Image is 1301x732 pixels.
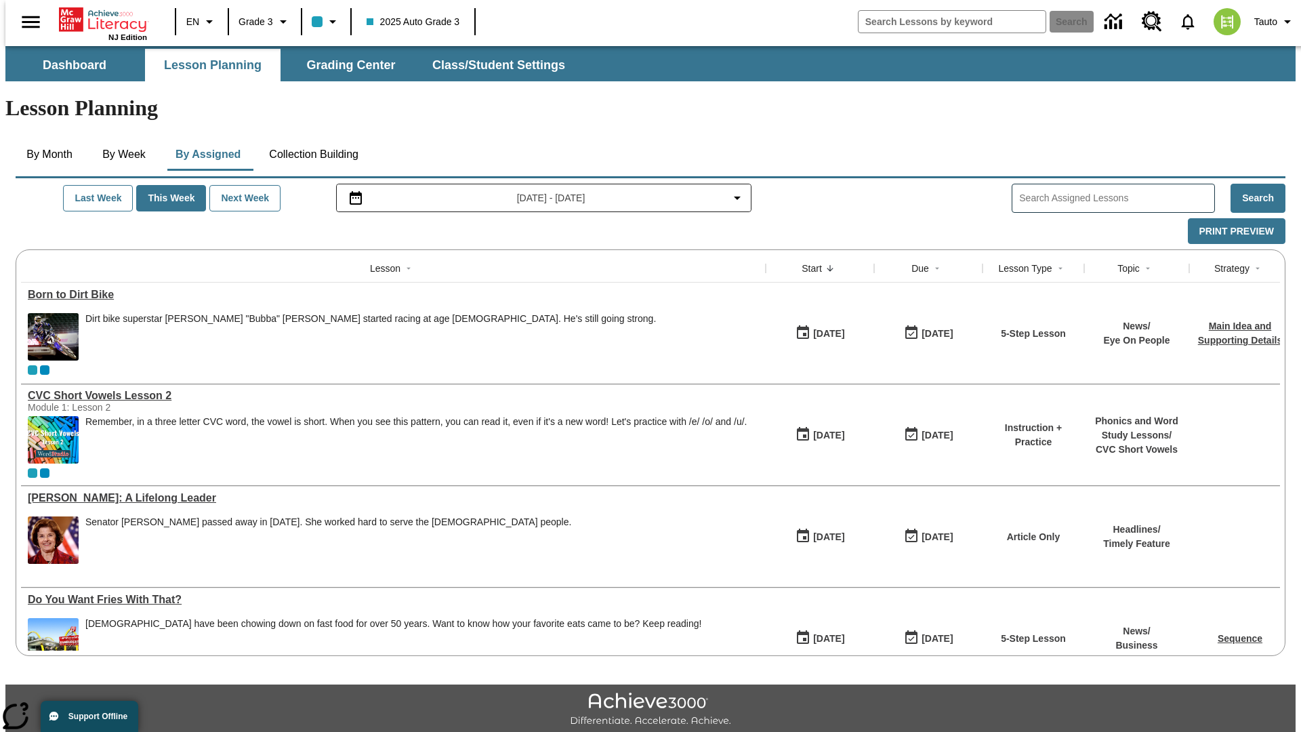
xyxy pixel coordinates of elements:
[5,46,1296,81] div: SubNavbar
[239,15,273,29] span: Grade 3
[813,427,844,444] div: [DATE]
[28,313,79,361] img: Motocross racer James Stewart flies through the air on his dirt bike.
[28,516,79,564] img: Senator Dianne Feinstein of California smiles with the U.S. flag behind her.
[570,693,731,727] img: Achieve3000 Differentiate Accelerate Achieve
[1001,327,1066,341] p: 5-Step Lesson
[899,524,957,550] button: 08/22/25: Last day the lesson can be accessed
[180,9,224,34] button: Language: EN, Select a language
[40,365,49,375] span: OL 2025 Auto Grade 4
[186,15,199,29] span: EN
[28,402,231,413] div: Module 1: Lesson 2
[1198,321,1282,346] a: Main Idea and Supporting Details
[929,260,945,277] button: Sort
[85,313,656,325] div: Dirt bike superstar [PERSON_NAME] "Bubba" [PERSON_NAME] started racing at age [DEMOGRAPHIC_DATA]....
[85,516,571,564] div: Senator Dianne Feinstein passed away in September 2023. She worked hard to serve the American peo...
[1001,632,1066,646] p: 5-Step Lesson
[367,15,460,29] span: 2025 Auto Grade 3
[306,9,346,34] button: Class color is light blue. Change class color
[791,626,849,651] button: 08/22/25: First time the lesson was available
[922,529,953,546] div: [DATE]
[1170,4,1205,39] a: Notifications
[85,618,701,630] div: [DEMOGRAPHIC_DATA] have been chowing down on fast food for over 50 years. Want to know how your f...
[922,427,953,444] div: [DATE]
[899,422,957,448] button: 08/22/25: Last day the lesson can be accessed
[145,49,281,81] button: Lesson Planning
[85,618,701,666] span: Americans have been chowing down on fast food for over 50 years. Want to know how your favorite e...
[59,6,147,33] a: Home
[90,138,158,171] button: By Week
[108,33,147,41] span: NJ Edition
[1231,184,1285,213] button: Search
[85,313,656,361] span: Dirt bike superstar James "Bubba" Stewart started racing at age 4. He's still going strong.
[68,712,127,721] span: Support Offline
[28,365,37,375] span: Current Class
[28,492,759,504] a: Dianne Feinstein: A Lifelong Leader, Lessons
[41,701,138,732] button: Support Offline
[922,630,953,647] div: [DATE]
[63,185,133,211] button: Last Week
[1103,333,1170,348] p: Eye On People
[899,626,957,651] button: 08/22/25: Last day the lesson can be accessed
[283,49,419,81] button: Grading Center
[1091,414,1182,443] p: Phonics and Word Study Lessons /
[400,260,417,277] button: Sort
[791,321,849,346] button: 08/22/25: First time the lesson was available
[1134,3,1170,40] a: Resource Center, Will open in new tab
[209,185,281,211] button: Next Week
[28,594,759,606] a: Do You Want Fries With That?, Lessons
[813,529,844,546] div: [DATE]
[1117,262,1140,275] div: Topic
[922,325,953,342] div: [DATE]
[1007,530,1060,544] p: Article Only
[1019,188,1214,208] input: Search Assigned Lessons
[1115,624,1157,638] p: News /
[1214,8,1241,35] img: avatar image
[1205,4,1249,39] button: Select a new avatar
[1103,319,1170,333] p: News /
[859,11,1046,33] input: search field
[1218,633,1262,644] a: Sequence
[5,49,577,81] div: SubNavbar
[16,138,83,171] button: By Month
[136,185,206,211] button: This Week
[517,191,585,205] span: [DATE] - [DATE]
[791,422,849,448] button: 08/22/25: First time the lesson was available
[28,390,759,402] div: CVC Short Vowels Lesson 2
[28,468,37,478] div: Current Class
[421,49,576,81] button: Class/Student Settings
[165,138,251,171] button: By Assigned
[7,49,142,81] button: Dashboard
[28,289,759,301] a: Born to Dirt Bike, Lessons
[28,618,79,666] img: One of the first McDonald's stores, with the iconic red sign and golden arches.
[899,321,957,346] button: 08/22/25: Last day the lesson can be accessed
[1096,3,1134,41] a: Data Center
[1103,523,1170,537] p: Headlines /
[998,262,1052,275] div: Lesson Type
[85,416,747,428] p: Remember, in a three letter CVC word, the vowel is short. When you see this pattern, you can read...
[1103,537,1170,551] p: Timely Feature
[370,262,400,275] div: Lesson
[28,492,759,504] div: Dianne Feinstein: A Lifelong Leader
[989,421,1077,449] p: Instruction + Practice
[28,594,759,606] div: Do You Want Fries With That?
[28,390,759,402] a: CVC Short Vowels Lesson 2, Lessons
[822,260,838,277] button: Sort
[1254,15,1277,29] span: Tauto
[1250,260,1266,277] button: Sort
[28,416,79,464] img: CVC Short Vowels Lesson 2.
[28,289,759,301] div: Born to Dirt Bike
[1214,262,1250,275] div: Strategy
[1140,260,1156,277] button: Sort
[40,468,49,478] div: OL 2025 Auto Grade 4
[729,190,745,206] svg: Collapse Date Range Filter
[1188,218,1285,245] button: Print Preview
[85,416,747,464] div: Remember, in a three letter CVC word, the vowel is short. When you see this pattern, you can read...
[1091,443,1182,457] p: CVC Short Vowels
[791,524,849,550] button: 08/22/25: First time the lesson was available
[813,630,844,647] div: [DATE]
[85,516,571,528] div: Senator [PERSON_NAME] passed away in [DATE]. She worked hard to serve the [DEMOGRAPHIC_DATA] people.
[342,190,746,206] button: Select the date range menu item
